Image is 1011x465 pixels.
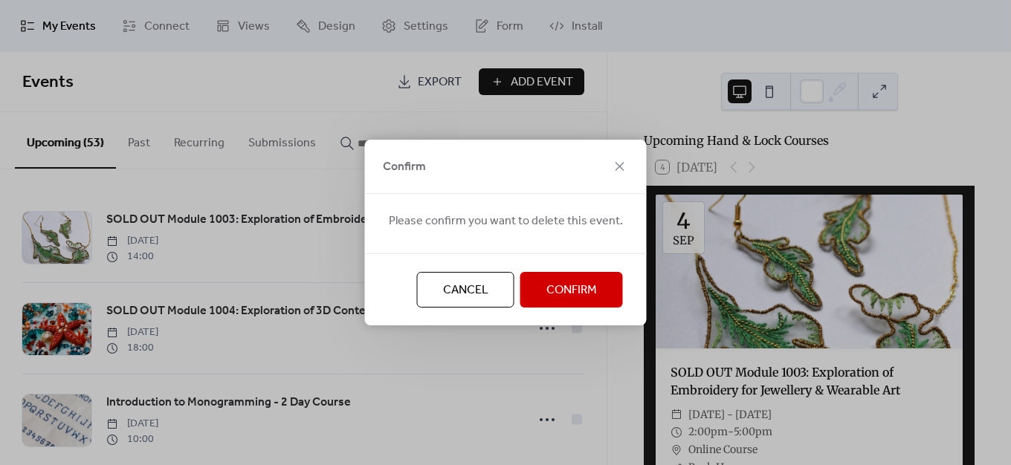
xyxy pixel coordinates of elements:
span: Please confirm you want to delete this event. [389,212,623,230]
button: Cancel [417,272,514,308]
span: Confirm [383,158,426,176]
span: Cancel [443,282,488,299]
button: Confirm [520,272,623,308]
span: Confirm [546,282,597,299]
